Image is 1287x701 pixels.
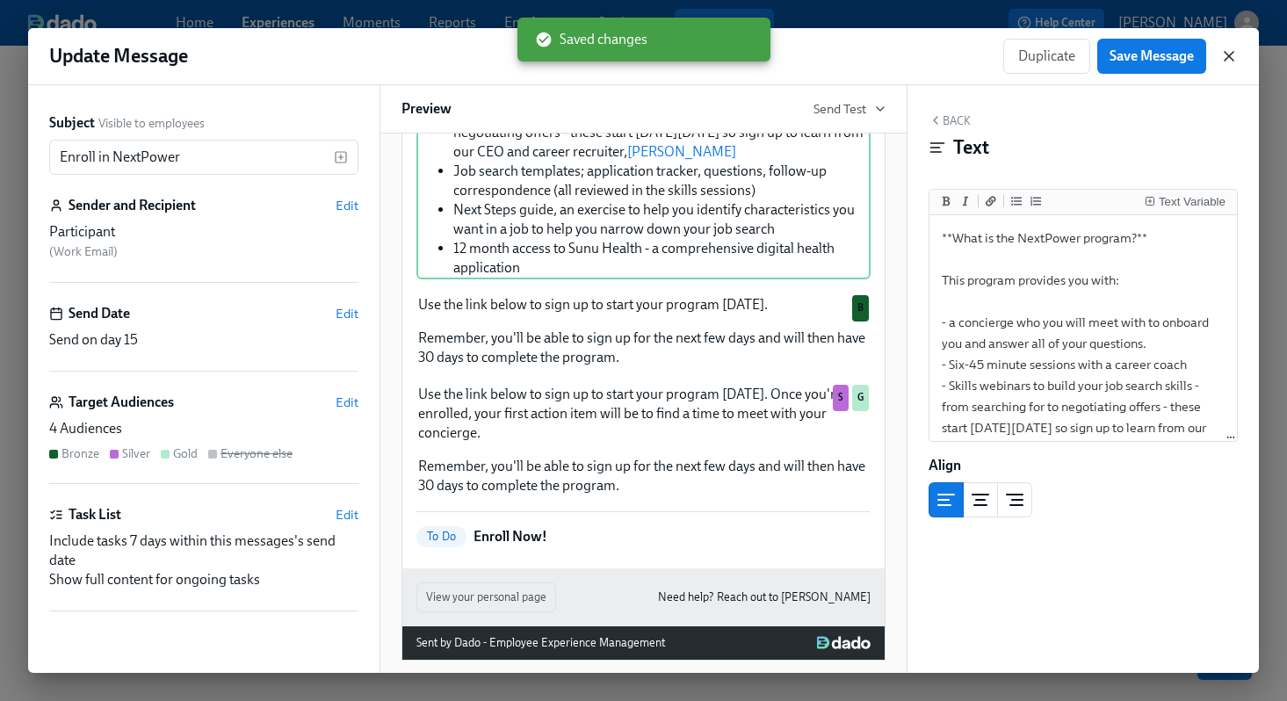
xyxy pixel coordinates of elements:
div: Sender and RecipientEditParticipant (Work Email) [49,196,358,283]
div: Bronze [61,445,99,462]
button: Back [929,113,971,127]
button: Add a link [982,192,1000,210]
svg: Left [936,489,957,510]
label: Align [929,456,961,475]
label: Subject [49,113,95,133]
h1: Update Message [49,43,188,69]
button: Save Message [1097,39,1206,74]
svg: Center [970,489,991,510]
button: Add italic text [957,192,974,210]
button: Edit [336,394,358,411]
div: Text Variable [1159,196,1226,208]
button: Add unordered list [1008,192,1025,210]
h6: Sender and Recipient [69,196,196,215]
div: Used by Gold audience [852,385,869,411]
span: To Do [416,530,466,543]
button: View your personal page [416,582,556,612]
h6: Task List [69,505,121,524]
div: Everyone else [221,445,293,462]
div: Send DateEditSend on day 15 [49,304,358,372]
div: Target AudiencesEdit4 AudiencesBronzeSilverGoldEveryone else [49,393,358,484]
button: center aligned [963,482,998,517]
button: Edit [336,305,358,322]
button: left aligned [929,482,964,517]
button: Edit [336,506,358,524]
span: Save Message [1110,47,1194,65]
div: Silver [122,445,150,462]
div: Used by Silver audience [833,385,849,411]
a: Need help? Reach out to [PERSON_NAME] [658,588,871,607]
button: Send Test [813,100,886,118]
div: Used by Bronze audience [852,295,869,322]
div: Sent by Dado - Employee Experience Management [416,633,665,653]
span: ( Work Email ) [49,244,118,259]
div: Send on day 15 [49,330,358,350]
button: Add ordered list [1027,192,1045,210]
span: View your personal page [426,589,546,606]
div: Include tasks 7 days within this messages's send date [49,531,358,570]
div: text alignment [929,482,1032,517]
button: Add bold text [937,192,955,210]
div: Use the link below to sign up to start your program [DATE]. Remember, you'll be able to sign up f... [416,293,871,369]
h6: Preview [401,99,452,119]
img: Dado [817,636,871,650]
div: Participant [49,222,358,242]
div: Use the link below to sign up to start your program [DATE]. Once you're enrolled, your first acti... [416,383,871,497]
h6: Send Date [69,304,130,323]
h4: Text [953,134,989,161]
button: Edit [336,197,358,214]
h6: Target Audiences [69,393,174,412]
button: Insert Text Variable [1141,192,1229,210]
svg: Right [1004,489,1025,510]
button: right aligned [997,482,1032,517]
button: Duplicate [1003,39,1090,74]
span: Duplicate [1018,47,1075,65]
svg: Insert text variable [334,150,348,164]
p: Enroll Now! [474,527,547,546]
div: Gold [173,445,198,462]
span: Saved changes [535,30,647,49]
div: 4 Audiences [49,419,358,438]
div: Task ListEditInclude tasks 7 days within this messages's send dateShow full content for ongoing t... [49,505,358,611]
textarea: **What is the NextPower program?** This program provides you with: - a concierge who you will mee... [933,219,1233,658]
span: Visible to employees [98,115,205,132]
div: Show full content for ongoing tasks [49,570,358,589]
